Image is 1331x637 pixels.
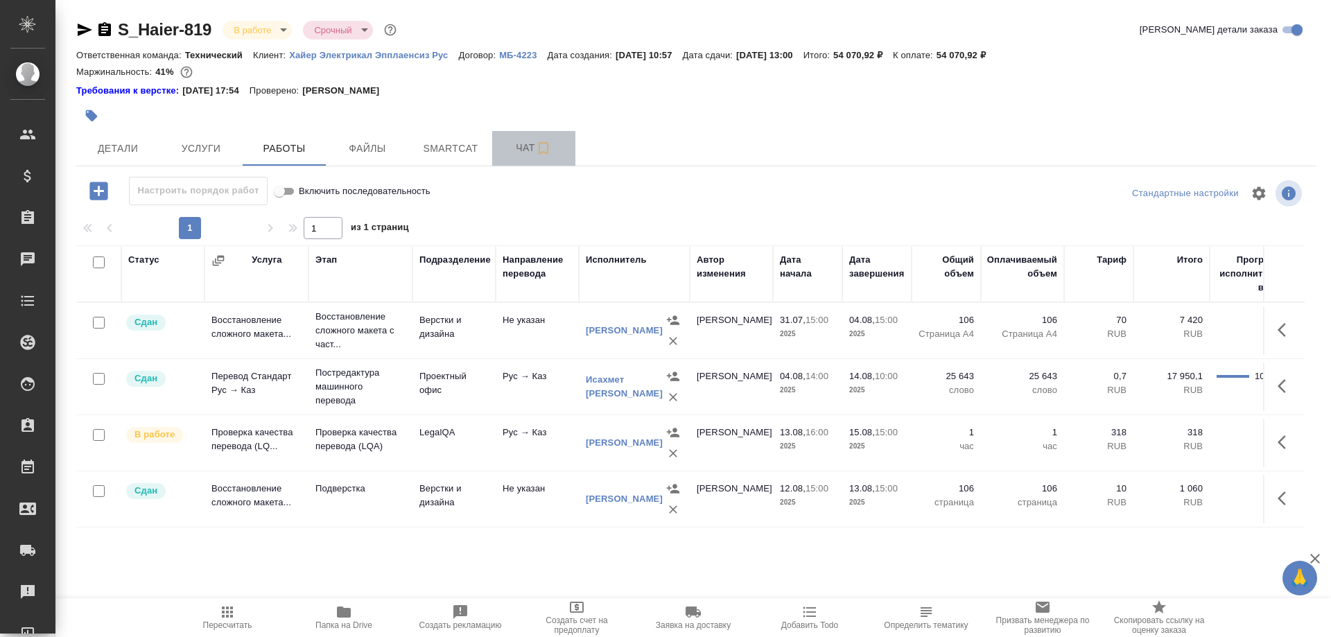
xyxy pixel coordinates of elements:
p: Технический [185,50,253,60]
div: Оплачиваемый объем [987,253,1057,281]
p: час [919,439,974,453]
button: Срочный [310,24,356,36]
p: Дата сдачи: [683,50,736,60]
p: Проверено: [250,84,303,98]
div: В работе [223,21,292,40]
p: слово [988,383,1057,397]
p: 0,7 [1071,369,1126,383]
p: страница [919,496,974,509]
p: Маржинальность: [76,67,155,77]
div: Статус [128,253,159,267]
p: [PERSON_NAME] [302,84,390,98]
button: Удалить [663,499,684,520]
td: Верстки и дизайна [412,475,496,523]
a: [PERSON_NAME] [586,437,663,448]
button: Здесь прячутся важные кнопки [1269,426,1303,459]
div: Исполнитель [586,253,647,267]
button: Назначить [663,478,684,499]
span: Настроить таблицу [1242,177,1276,210]
td: Не указан [496,306,579,355]
button: Удалить [663,443,684,464]
div: Услуга [252,253,281,267]
p: [DATE] 13:00 [736,50,803,60]
p: 7 420 [1140,313,1203,327]
span: Услуги [168,140,234,157]
td: Рус → Каз [496,419,579,467]
p: МБ-4223 [499,50,547,60]
button: Здесь прячутся важные кнопки [1269,313,1303,347]
button: 🙏 [1282,561,1317,595]
p: 31.07, [780,315,806,325]
p: Клиент: [253,50,289,60]
div: Этап [315,253,337,267]
svg: Подписаться [535,140,552,157]
p: 16:00 [806,427,828,437]
button: В работе [229,24,275,36]
button: Добавить тэг [76,101,107,131]
p: Сдан [134,315,157,329]
p: 15:00 [806,483,828,494]
p: 54 070,92 ₽ [833,50,893,60]
p: Договор: [458,50,499,60]
span: из 1 страниц [351,219,409,239]
div: Менеджер проверил работу исполнителя, передает ее на следующий этап [125,313,198,332]
p: 14:00 [806,371,828,381]
p: 12.08, [780,483,806,494]
button: Скопировать ссылку для ЯМессенджера [76,21,93,38]
p: 2025 [849,496,905,509]
div: Исполнитель выполняет работу [125,426,198,444]
p: 14.08, [849,371,875,381]
a: Исахмет [PERSON_NAME] [586,374,663,399]
td: [PERSON_NAME] [690,475,773,523]
span: Посмотреть информацию [1276,180,1305,207]
button: Добавить работу [80,177,118,205]
p: 318 [1071,426,1126,439]
td: Верстки и дизайна [412,306,496,355]
a: [PERSON_NAME] [586,494,663,504]
button: Здесь прячутся важные кнопки [1269,369,1303,403]
div: 100.00% [1255,369,1279,383]
td: [PERSON_NAME] [690,306,773,355]
button: 26748.10 RUB; [177,63,195,81]
button: Удалить [663,331,684,351]
a: [PERSON_NAME] [586,325,663,335]
p: Постредактура машинного перевода [315,366,406,408]
span: Smartcat [417,140,484,157]
button: Назначить [663,310,684,331]
p: Сдан [134,484,157,498]
p: 17 950,1 [1140,369,1203,383]
p: час [988,439,1057,453]
span: Файлы [334,140,401,157]
p: 106 [919,313,974,327]
p: 25 643 [919,369,974,383]
p: 04.08, [780,371,806,381]
span: Чат [501,139,567,157]
button: Скопировать ссылку [96,21,113,38]
a: МБ-4223 [499,49,547,60]
div: Менеджер проверил работу исполнителя, передает ее на следующий этап [125,369,198,388]
div: Менеджер проверил работу исполнителя, передает ее на следующий этап [125,482,198,500]
div: Подразделение [419,253,491,267]
td: Не указан [496,475,579,523]
p: 10 [1071,482,1126,496]
p: Проверка качества перевода (LQA) [315,426,406,453]
div: Тариф [1097,253,1126,267]
div: Дата завершения [849,253,905,281]
p: Страница А4 [988,327,1057,341]
td: LegalQA [412,419,496,467]
p: 318 [1140,426,1203,439]
p: Хайер Электрикал Эпплаенсиз Рус [289,50,458,60]
p: Итого: [803,50,833,60]
p: 2025 [849,383,905,397]
p: RUB [1071,439,1126,453]
a: Хайер Электрикал Эпплаенсиз Рус [289,49,458,60]
p: 15:00 [875,427,898,437]
p: 15:00 [806,315,828,325]
p: [DATE] 10:57 [616,50,683,60]
p: 2025 [849,327,905,341]
div: Направление перевода [503,253,572,281]
p: [DATE] 17:54 [182,84,250,98]
p: Сдан [134,372,157,385]
p: 70 [1071,313,1126,327]
div: Автор изменения [697,253,766,281]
